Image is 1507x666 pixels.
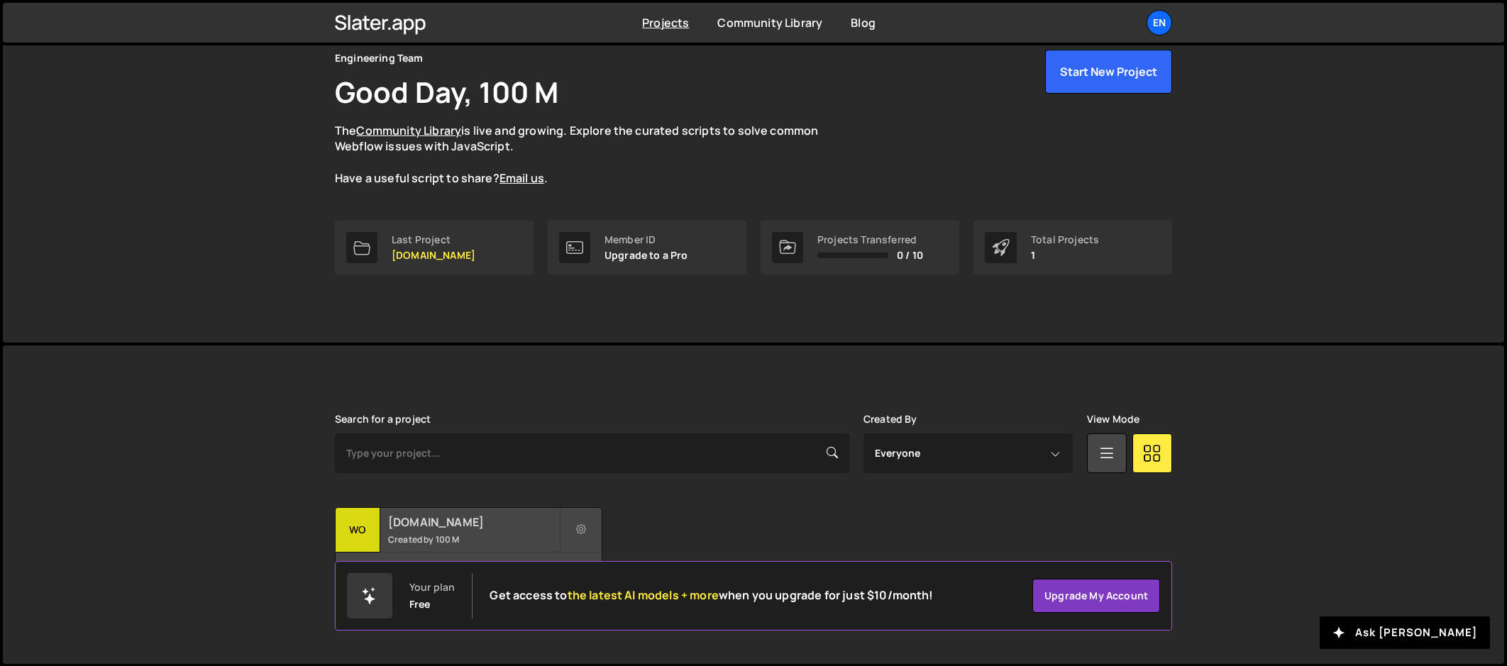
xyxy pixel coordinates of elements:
[817,234,923,245] div: Projects Transferred
[409,599,431,610] div: Free
[356,123,461,138] a: Community Library
[335,123,846,187] p: The is live and growing. Explore the curated scripts to solve common Webflow issues with JavaScri...
[1320,616,1490,649] button: Ask [PERSON_NAME]
[388,533,559,545] small: Created by 100 M
[863,414,917,425] label: Created By
[605,250,688,261] p: Upgrade to a Pro
[605,234,688,245] div: Member ID
[1147,10,1172,35] a: En
[392,250,475,261] p: [DOMAIN_NAME]
[1032,579,1160,613] a: Upgrade my account
[1031,250,1099,261] p: 1
[1045,50,1172,94] button: Start New Project
[392,234,475,245] div: Last Project
[335,433,849,473] input: Type your project...
[335,507,602,596] a: wo [DOMAIN_NAME] Created by 100 M 8 pages, last updated by 100 M [DATE]
[1031,234,1099,245] div: Total Projects
[490,589,933,602] h2: Get access to when you upgrade for just $10/month!
[335,72,558,111] h1: Good Day, 100 M
[897,250,923,261] span: 0 / 10
[335,50,424,67] div: Engineering Team
[851,15,876,30] a: Blog
[499,170,544,186] a: Email us
[717,15,822,30] a: Community Library
[335,221,534,274] a: Last Project [DOMAIN_NAME]
[388,514,559,530] h2: [DOMAIN_NAME]
[336,508,380,553] div: wo
[409,582,455,593] div: Your plan
[642,15,689,30] a: Projects
[336,553,602,595] div: 8 pages, last updated by 100 M [DATE]
[568,587,719,603] span: the latest AI models + more
[335,414,431,425] label: Search for a project
[1087,414,1139,425] label: View Mode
